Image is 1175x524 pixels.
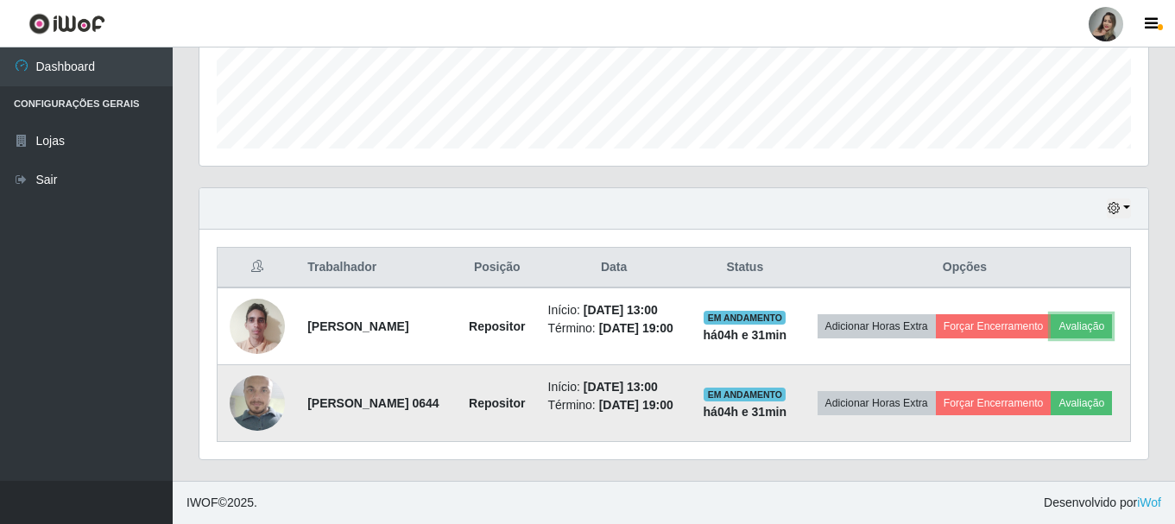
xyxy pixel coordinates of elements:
[186,496,218,509] span: IWOF
[28,13,105,35] img: CoreUI Logo
[818,314,936,338] button: Adicionar Horas Extra
[799,248,1131,288] th: Opções
[548,301,680,319] li: Início:
[1137,496,1161,509] a: iWof
[1051,391,1112,415] button: Avaliação
[599,321,673,335] time: [DATE] 19:00
[691,248,799,288] th: Status
[818,391,936,415] button: Adicionar Horas Extra
[548,319,680,338] li: Término:
[230,289,285,363] img: 1740100256031.jpeg
[548,378,680,396] li: Início:
[1044,494,1161,512] span: Desenvolvido por
[1051,314,1112,338] button: Avaliação
[307,396,439,410] strong: [PERSON_NAME] 0644
[584,380,658,394] time: [DATE] 13:00
[457,248,538,288] th: Posição
[186,494,257,512] span: © 2025 .
[538,248,691,288] th: Data
[599,398,673,412] time: [DATE] 19:00
[469,396,525,410] strong: Repositor
[704,405,787,419] strong: há 04 h e 31 min
[230,354,285,452] img: 1743423674291.jpeg
[936,314,1052,338] button: Forçar Encerramento
[704,311,786,325] span: EM ANDAMENTO
[584,303,658,317] time: [DATE] 13:00
[469,319,525,333] strong: Repositor
[307,319,408,333] strong: [PERSON_NAME]
[704,388,786,401] span: EM ANDAMENTO
[936,391,1052,415] button: Forçar Encerramento
[548,396,680,414] li: Término:
[297,248,457,288] th: Trabalhador
[704,328,787,342] strong: há 04 h e 31 min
